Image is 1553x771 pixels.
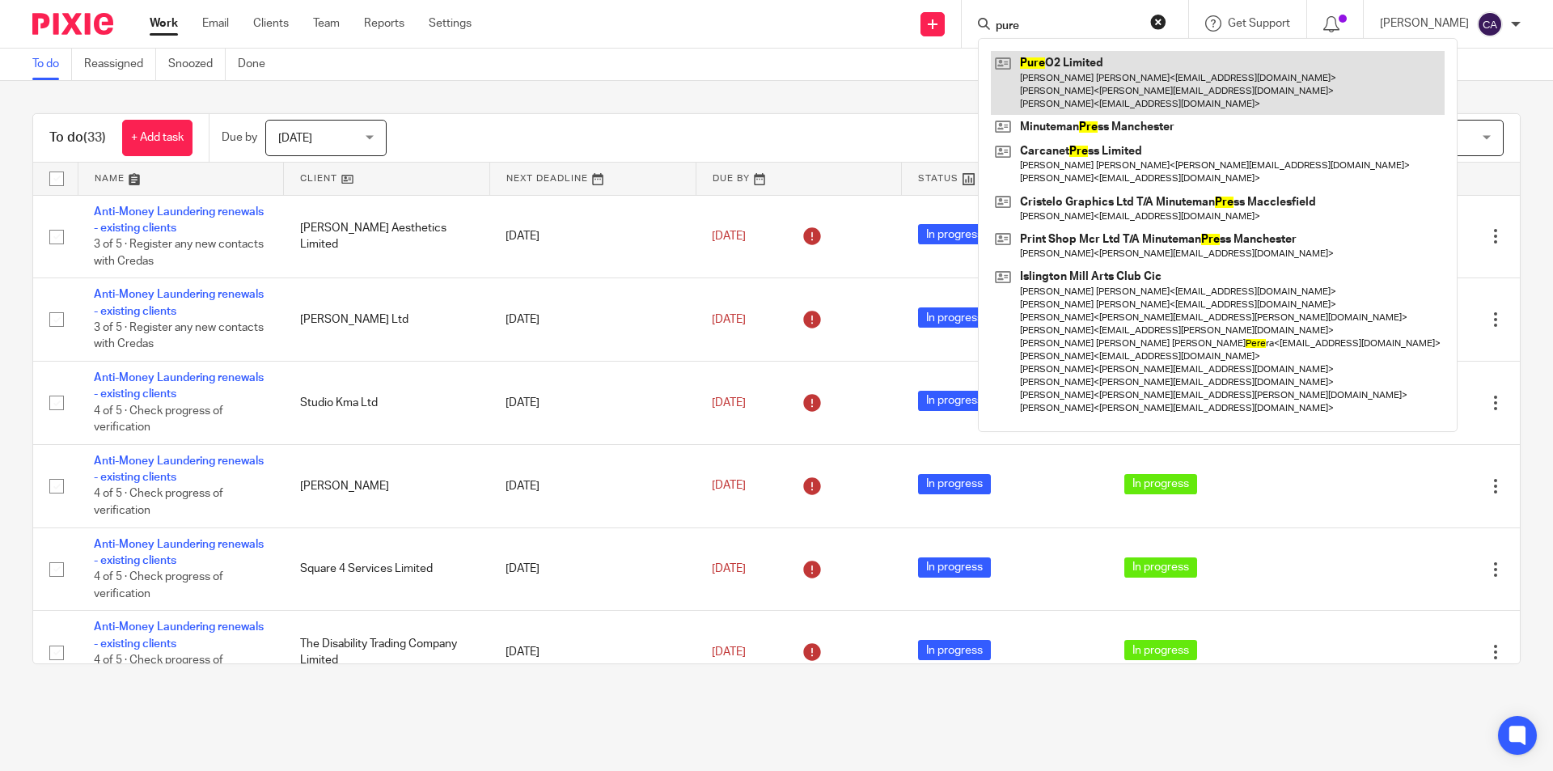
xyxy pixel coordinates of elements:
[712,231,746,242] span: [DATE]
[202,15,229,32] a: Email
[150,15,178,32] a: Work
[1124,557,1197,578] span: In progress
[94,405,223,434] span: 4 of 5 · Check progress of verification
[1380,15,1469,32] p: [PERSON_NAME]
[83,131,106,144] span: (33)
[94,289,264,316] a: Anti-Money Laundering renewals - existing clients
[94,206,264,234] a: Anti-Money Laundering renewals - existing clients
[1150,14,1166,30] button: Clear
[94,539,264,566] a: Anti-Money Laundering renewals - existing clients
[489,611,696,694] td: [DATE]
[1228,18,1290,29] span: Get Support
[1124,640,1197,660] span: In progress
[222,129,257,146] p: Due by
[168,49,226,80] a: Snoozed
[94,655,223,683] span: 4 of 5 · Check progress of verification
[1124,474,1197,494] span: In progress
[918,224,991,244] span: In progress
[94,372,264,400] a: Anti-Money Laundering renewals - existing clients
[429,15,472,32] a: Settings
[918,391,991,411] span: In progress
[918,474,991,494] span: In progress
[284,527,490,611] td: Square 4 Services Limited
[489,195,696,278] td: [DATE]
[32,49,72,80] a: To do
[712,646,746,658] span: [DATE]
[122,120,193,156] a: + Add task
[489,278,696,362] td: [DATE]
[94,455,264,483] a: Anti-Money Laundering renewals - existing clients
[278,133,312,144] span: [DATE]
[84,49,156,80] a: Reassigned
[32,13,113,35] img: Pixie
[49,129,106,146] h1: To do
[94,239,264,267] span: 3 of 5 · Register any new contacts with Credas
[918,557,991,578] span: In progress
[712,314,746,325] span: [DATE]
[284,278,490,362] td: [PERSON_NAME] Ltd
[712,481,746,492] span: [DATE]
[94,489,223,517] span: 4 of 5 · Check progress of verification
[918,307,991,328] span: In progress
[489,444,696,527] td: [DATE]
[94,322,264,350] span: 3 of 5 · Register any new contacts with Credas
[253,15,289,32] a: Clients
[94,621,264,649] a: Anti-Money Laundering renewals - existing clients
[918,640,991,660] span: In progress
[284,195,490,278] td: [PERSON_NAME] Aesthetics Limited
[284,362,490,445] td: Studio Kma Ltd
[712,397,746,409] span: [DATE]
[284,611,490,694] td: The Disability Trading Company Limited
[94,572,223,600] span: 4 of 5 · Check progress of verification
[364,15,404,32] a: Reports
[489,362,696,445] td: [DATE]
[994,19,1140,34] input: Search
[1477,11,1503,37] img: svg%3E
[238,49,277,80] a: Done
[284,444,490,527] td: [PERSON_NAME]
[489,527,696,611] td: [DATE]
[313,15,340,32] a: Team
[712,563,746,574] span: [DATE]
